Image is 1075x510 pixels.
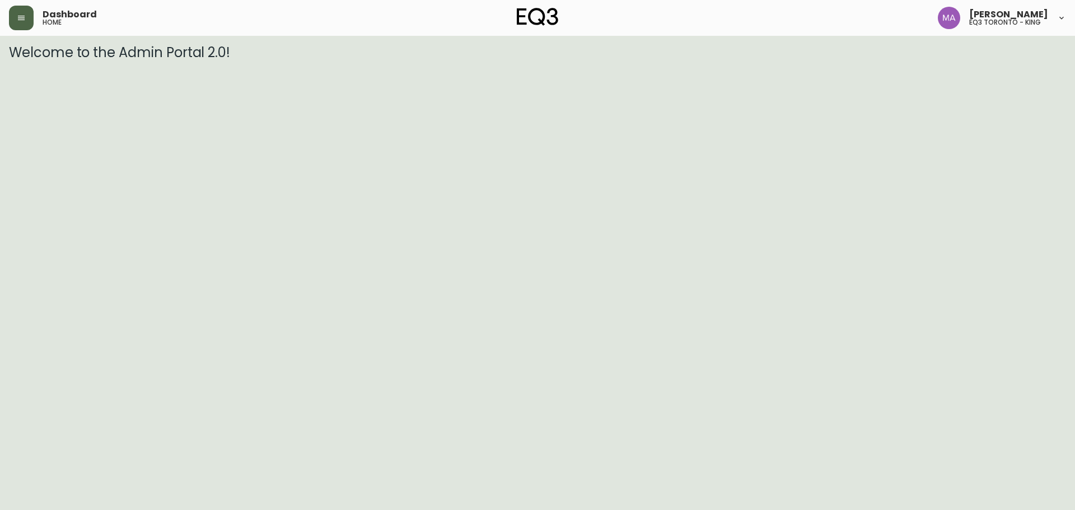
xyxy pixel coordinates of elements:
h3: Welcome to the Admin Portal 2.0! [9,45,1066,60]
span: Dashboard [43,10,97,19]
img: 4f0989f25cbf85e7eb2537583095d61e [938,7,960,29]
img: logo [517,8,558,26]
span: [PERSON_NAME] [969,10,1048,19]
h5: home [43,19,62,26]
h5: eq3 toronto - king [969,19,1041,26]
